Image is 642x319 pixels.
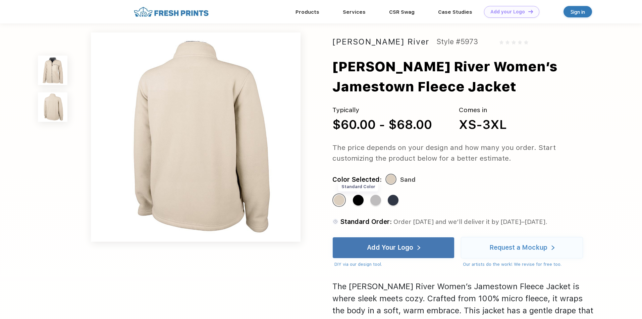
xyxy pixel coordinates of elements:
img: gray_star.svg [512,40,516,44]
img: func=resize&h=100 [38,56,67,85]
div: Color Selected: [332,174,382,185]
div: Our artists do the work! We revise for free too. [463,261,583,268]
div: The price depends on your design and how many you order. Start customizing the product below for ... [332,142,596,164]
img: DT [528,10,533,13]
img: gray_star.svg [524,40,528,44]
img: func=resize&h=640 [91,32,301,242]
span: Order [DATE] and we’ll deliver it by [DATE]–[DATE]. [393,218,547,226]
div: $60.00 - $68.00 [332,115,432,134]
div: [PERSON_NAME] River [332,36,429,48]
div: Sand [400,174,416,185]
img: func=resize&h=100 [38,92,67,122]
img: gray_star.svg [505,40,510,44]
div: Style #5973 [436,36,478,48]
div: Sand [334,195,344,206]
img: gray_star.svg [499,40,503,44]
div: [PERSON_NAME] River Women’s Jamestown Fleece Jacket [332,57,621,97]
img: white arrow [417,245,420,250]
div: Navy [388,195,398,206]
span: Standard Order: [340,218,392,226]
img: gray_star.svg [518,40,522,44]
a: Products [296,9,319,15]
div: Sign in [571,8,585,16]
a: Sign in [564,6,592,17]
div: XS-3XL [459,115,507,134]
div: DIY via our design tool. [334,261,454,268]
div: Black [353,195,364,206]
div: Light-Grey [370,195,381,206]
div: Typically [332,105,432,115]
img: standard order [332,219,338,225]
div: Add your Logo [490,9,525,15]
img: fo%20logo%202.webp [132,6,211,18]
div: Comes in [459,105,507,115]
div: Request a Mockup [489,244,547,251]
div: Add Your Logo [367,244,413,251]
img: white arrow [551,245,554,250]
